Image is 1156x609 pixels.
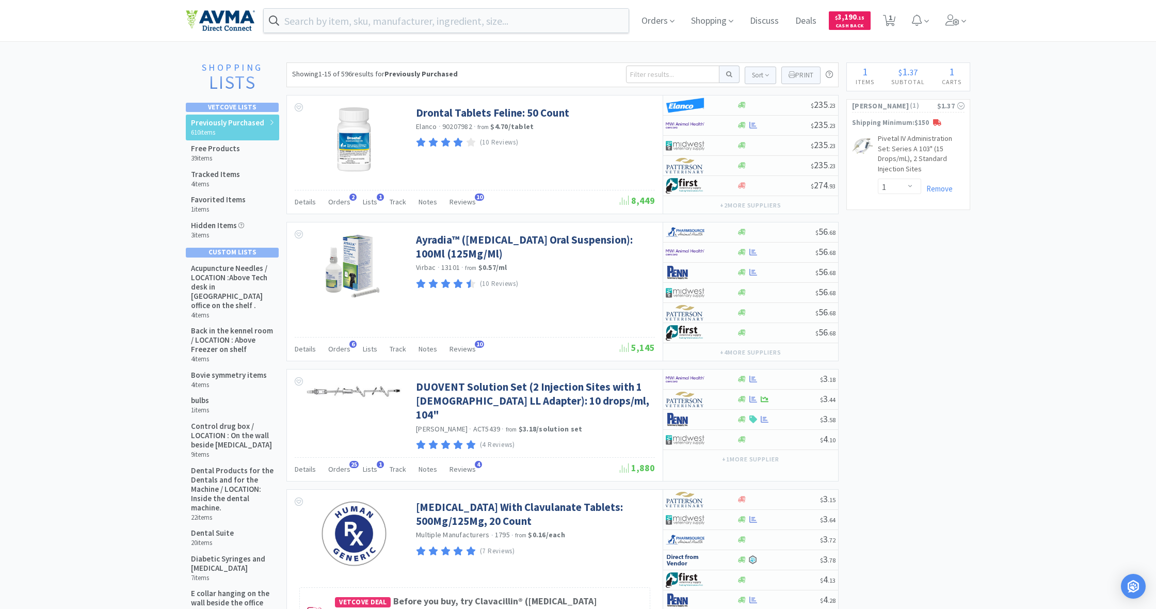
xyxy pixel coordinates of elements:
[878,134,965,178] a: Pivetal IV Administration Set: Series A 103" (15 Drops/mL), 2 Standard Injection Sites
[811,102,814,109] span: $
[828,309,836,317] span: . 68
[666,245,704,260] img: f6b2451649754179b5b4e0c70c3f7cb0_2.png
[620,462,655,474] span: 1,880
[828,162,836,170] span: . 23
[820,433,836,445] span: 4
[933,77,970,87] h4: Carts
[416,380,652,422] a: DUOVENT Solution Set (2 Injection Sites with 1 [DEMOGRAPHIC_DATA] LL Adapter): 10 drops/ml, 104"
[419,197,437,206] span: Notes
[335,597,391,608] span: Vetcove Deal
[186,103,279,112] div: Vetcove Lists
[828,289,836,297] span: . 68
[666,372,704,387] img: f6b2451649754179b5b4e0c70c3f7cb0_2.png
[847,77,882,87] h4: Items
[811,142,814,150] span: $
[295,464,316,474] span: Details
[449,464,476,474] span: Reviews
[416,233,652,261] a: Ayradia™ ([MEDICAL_DATA] Oral Suspension): 100Ml (125Mg/Ml)
[191,144,240,153] h5: Free Products
[474,122,476,131] span: ·
[349,461,359,468] span: 25
[439,122,441,131] span: ·
[191,381,267,389] h6: 4 items
[902,65,907,78] span: 1
[515,532,526,539] span: from
[480,440,515,451] p: (4 Reviews)
[666,532,704,548] img: 7915dbd3f8974342a4dc3feb8efc1740_58.png
[828,182,836,190] span: . 93
[666,265,704,280] img: e1133ece90fa4a959c5ae41b0808c578_9.png
[666,158,704,173] img: f5e969b455434c6296c6d81ef179fa71_3.png
[191,170,240,179] h5: Tracked Items
[835,23,864,30] span: Cash Back
[666,412,704,427] img: e1133ece90fa4a959c5ae41b0808c578_9.png
[909,101,937,111] span: ( 1 )
[811,99,836,110] span: 235
[815,309,818,317] span: $
[715,198,786,213] button: +2more suppliers
[820,493,836,505] span: 3
[191,451,274,459] h6: 9 items
[828,597,836,604] span: . 28
[937,100,965,111] div: $1.37
[820,396,823,404] span: $
[191,514,274,522] h6: 22 items
[416,106,569,120] a: Drontal Tablets Feline: 50 Count
[416,530,490,539] a: Multiple Manufacturers
[666,512,704,527] img: 4dd14cff54a648ac9e977f0c5da9bc2e_5.png
[363,344,377,354] span: Lists
[191,195,246,204] h5: Favorited Items
[416,122,437,131] a: Elanco
[862,65,868,78] span: 1
[191,422,274,450] h5: Control drug box / LOCATION : On the wall beside [MEDICAL_DATA]
[820,513,836,525] span: 3
[666,432,704,447] img: 4dd14cff54a648ac9e977f0c5da9bc2e_5.png
[820,413,836,425] span: 3
[852,136,873,156] img: 65b50d86cfb64bb4938f68085462182d_370394.jpeg
[1121,574,1146,599] div: Open Intercom Messenger
[820,496,823,504] span: $
[186,62,279,98] a: ShoppingLists
[820,556,823,564] span: $
[320,233,388,300] img: eb4be0c3054643ff8d7d2dd1d223d881_409918.png
[746,17,783,26] a: Discuss
[477,123,489,131] span: from
[519,424,583,434] strong: $3.18 / solution set
[441,263,460,272] span: 13101
[666,392,704,407] img: f5e969b455434c6296c6d81ef179fa71_3.png
[666,572,704,588] img: 67d67680309e4a0bb49a5ff0391dcc42_6.png
[828,249,836,257] span: . 68
[811,182,814,190] span: $
[328,344,350,354] span: Orders
[666,178,704,194] img: 67d67680309e4a0bb49a5ff0391dcc42_6.png
[191,154,240,163] h6: 39 items
[815,286,836,298] span: 56
[295,344,316,354] span: Details
[909,67,918,77] span: 37
[449,344,476,354] span: Reviews
[191,129,264,137] h6: 610 items
[302,380,406,407] img: 50656f2496c847e980c617c9802ddfe3_137174.jpeg
[666,325,704,341] img: 67d67680309e4a0bb49a5ff0391dcc42_6.png
[815,289,818,297] span: $
[363,197,377,206] span: Lists
[715,345,786,360] button: +4more suppliers
[820,597,823,604] span: $
[419,344,437,354] span: Notes
[191,554,274,573] h5: Diabetic Syringes and [MEDICAL_DATA]
[921,184,953,194] a: Remove
[320,106,388,173] img: 7860d5c2482c4025bb06c153008011e3_473775.jpeg
[879,18,900,27] a: 1
[349,194,357,201] span: 2
[377,461,384,468] span: 1
[292,68,458,79] div: Showing 1-15 of 596 results for
[191,539,234,547] h6: 20 items
[502,424,504,434] span: ·
[745,67,776,84] button: Sort
[835,14,838,21] span: $
[191,73,274,93] h2: Lists
[828,229,836,236] span: . 68
[469,424,471,434] span: ·
[191,62,274,73] h1: Shopping
[820,393,836,405] span: 3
